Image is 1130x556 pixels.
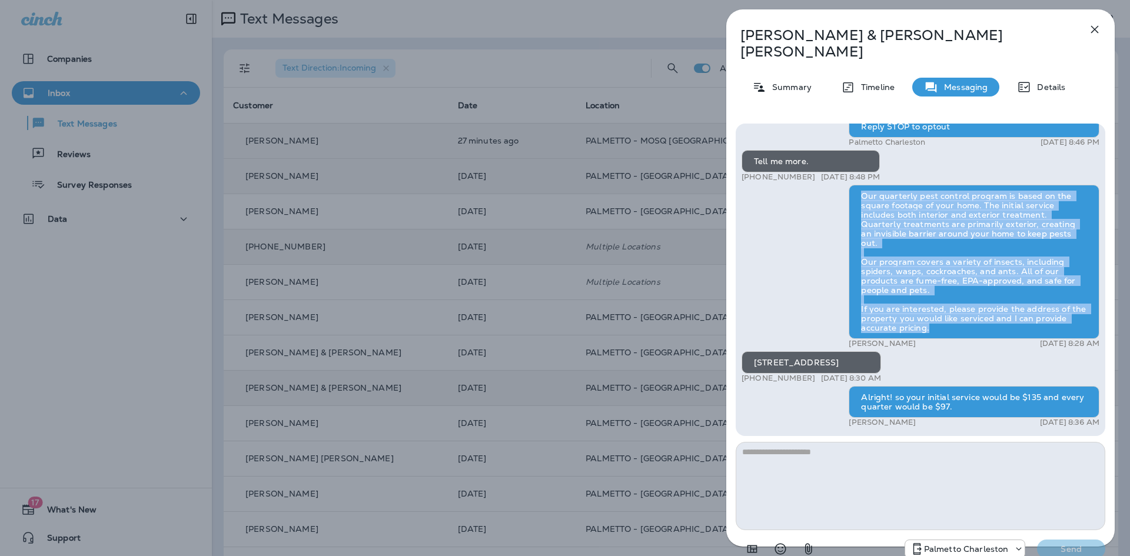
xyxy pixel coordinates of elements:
[1031,82,1065,92] p: Details
[855,82,895,92] p: Timeline
[849,339,916,348] p: [PERSON_NAME]
[821,172,880,182] p: [DATE] 8:48 PM
[766,82,812,92] p: Summary
[742,351,881,374] div: [STREET_ADDRESS]
[742,150,880,172] div: Tell me more.
[1040,339,1099,348] p: [DATE] 8:28 AM
[905,542,1025,556] div: +1 (843) 277-8322
[742,374,815,383] p: [PHONE_NUMBER]
[742,172,815,182] p: [PHONE_NUMBER]
[938,82,988,92] p: Messaging
[849,386,1099,418] div: Alright! so your initial service would be $135 and every quarter would be $97.
[849,185,1099,339] div: Our quarterly pest control program is based on the square footage of your home. The initial servi...
[1041,138,1099,147] p: [DATE] 8:46 PM
[849,418,916,427] p: [PERSON_NAME]
[1040,418,1099,427] p: [DATE] 8:36 AM
[821,374,881,383] p: [DATE] 8:30 AM
[849,138,925,147] p: Palmetto Charleston
[740,27,1062,60] p: [PERSON_NAME] & [PERSON_NAME] [PERSON_NAME]
[924,544,1009,554] p: Palmetto Charleston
